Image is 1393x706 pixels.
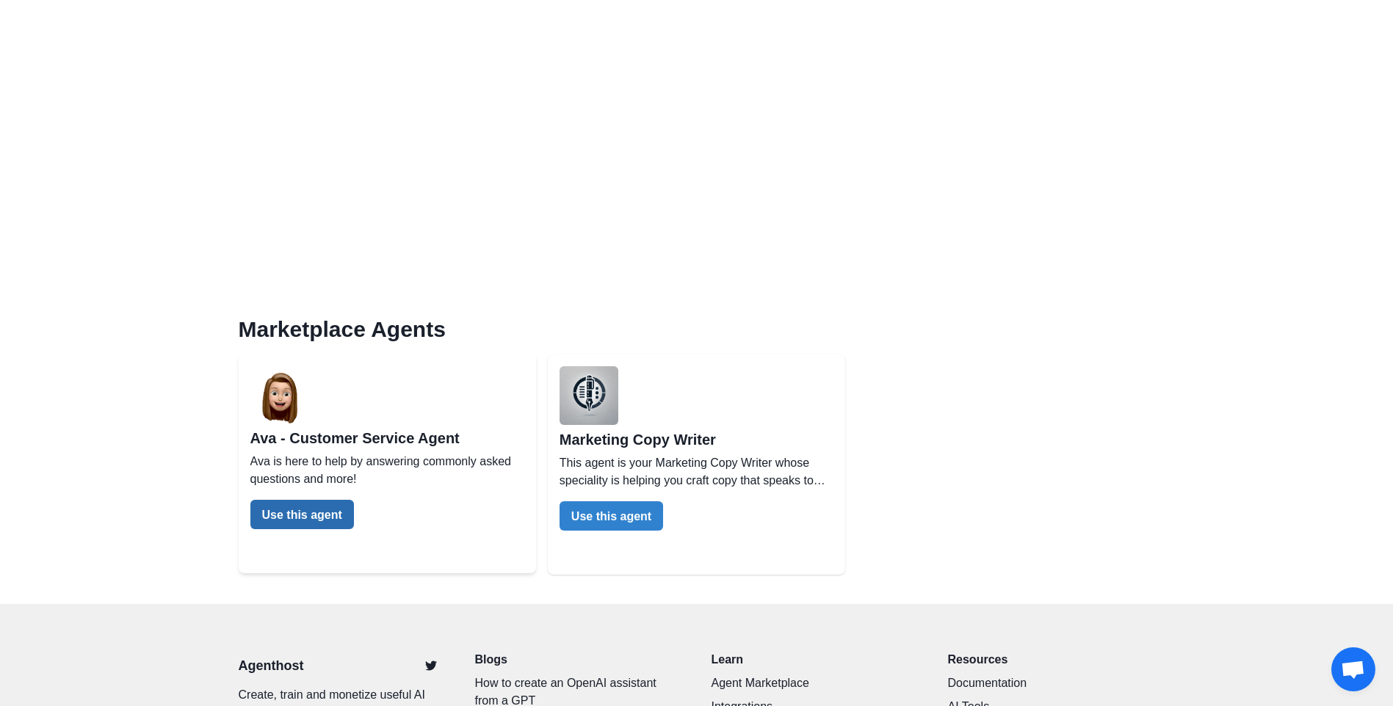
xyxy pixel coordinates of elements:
img: user%2F2%2Fdef768d2-bb31-48e1-a725-94a4e8c437fd [560,366,618,425]
h2: Marketing Copy Writer [560,431,833,448]
p: Learn [712,651,919,669]
p: This agent is your Marketing Copy Writer whose speciality is helping you craft copy that speaks t... [560,454,833,490]
h2: Ava - Customer Service Agent [250,429,524,447]
h2: Marketplace Agents [239,316,1155,343]
a: Documentation [948,674,1155,692]
a: Twitter [416,651,446,680]
p: Ava is here to help by answering commonly asked questions and more! [250,453,524,488]
p: Resources [948,651,1155,669]
button: Use this agent [250,500,354,529]
div: Open chat [1331,647,1375,691]
a: Blogs [475,651,682,669]
img: user%2F2%2Fb7ac5808-39ff-453c-8ce1-b371fabf5c1b [250,365,309,423]
a: Agenthost [239,656,304,676]
a: Agent Marketplace [712,674,919,692]
button: Use this agent [560,501,663,531]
